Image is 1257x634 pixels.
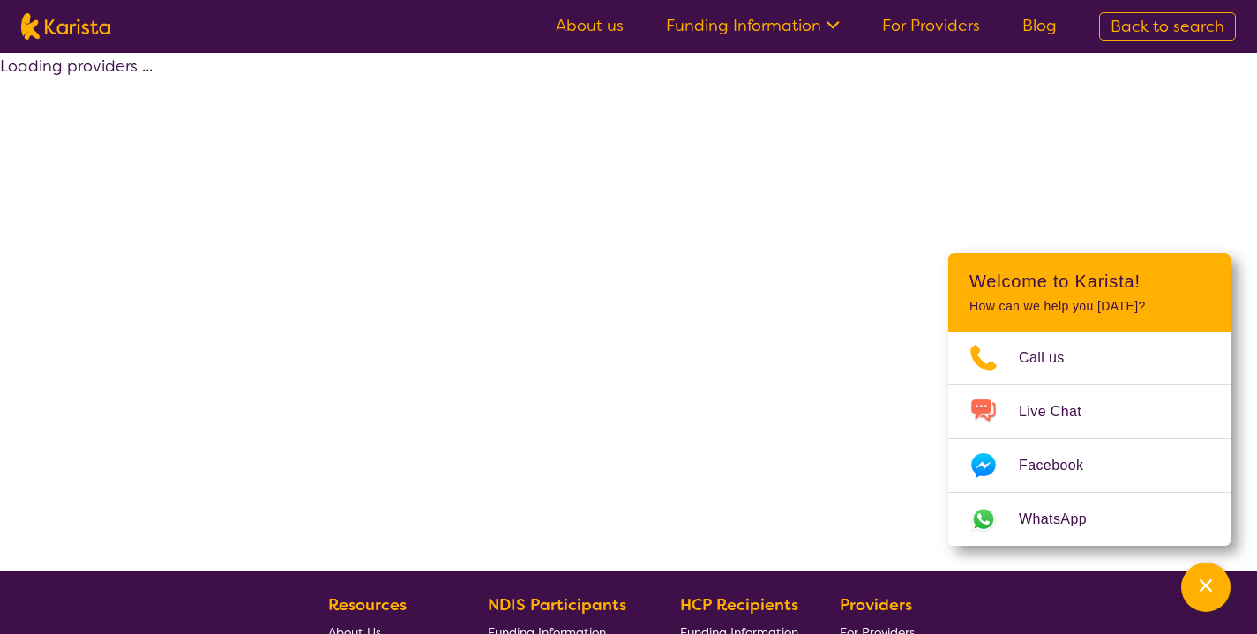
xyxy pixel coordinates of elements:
a: Web link opens in a new tab. [948,493,1231,546]
a: About us [556,15,624,36]
b: Providers [840,594,912,615]
a: Blog [1022,15,1057,36]
button: Channel Menu [1181,563,1231,612]
span: Back to search [1111,16,1224,37]
b: Resources [328,594,407,615]
h2: Welcome to Karista! [969,271,1209,292]
a: Back to search [1099,12,1236,41]
b: NDIS Participants [488,594,626,615]
b: HCP Recipients [680,594,798,615]
span: Call us [1019,345,1086,371]
div: Channel Menu [948,253,1231,546]
img: Karista logo [21,13,110,40]
a: For Providers [882,15,980,36]
p: How can we help you [DATE]? [969,299,1209,314]
span: Facebook [1019,452,1104,479]
ul: Choose channel [948,332,1231,546]
span: Live Chat [1019,399,1103,425]
a: Funding Information [666,15,840,36]
span: WhatsApp [1019,506,1108,533]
